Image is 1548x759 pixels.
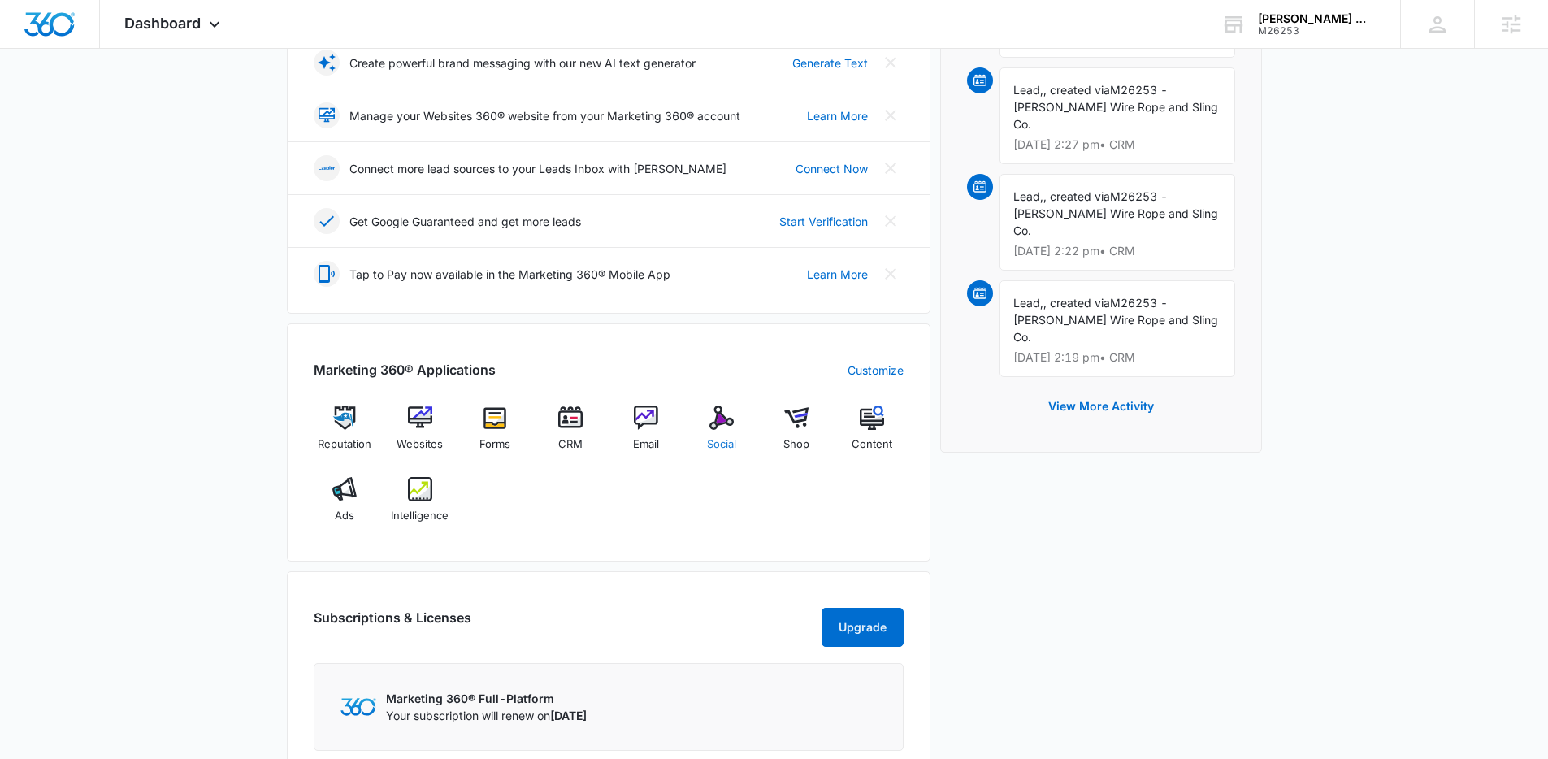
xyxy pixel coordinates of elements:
p: [DATE] 2:27 pm • CRM [1013,139,1221,150]
a: Email [615,406,678,464]
span: M26253 - [PERSON_NAME] Wire Rope and Sling Co. [1013,189,1218,237]
span: Social [707,436,736,453]
div: account id [1258,25,1377,37]
p: Get Google Guaranteed and get more leads [349,213,581,230]
span: , created via [1043,189,1110,203]
a: Learn More [807,266,868,283]
span: Email [633,436,659,453]
span: Dashboard [124,15,201,32]
span: Shop [783,436,809,453]
a: Content [841,406,904,464]
p: Connect more lead sources to your Leads Inbox with [PERSON_NAME] [349,160,726,177]
button: Close [878,102,904,128]
a: Start Verification [779,213,868,230]
h2: Marketing 360® Applications [314,360,496,379]
button: Close [878,261,904,287]
a: Generate Text [792,54,868,72]
span: Reputation [318,436,371,453]
a: Forms [464,406,527,464]
span: Lead, [1013,296,1043,310]
button: Close [878,208,904,234]
a: Learn More [807,107,868,124]
a: Connect Now [796,160,868,177]
span: M26253 - [PERSON_NAME] Wire Rope and Sling Co. [1013,296,1218,344]
a: Websites [388,406,451,464]
a: Customize [848,362,904,379]
span: , created via [1043,296,1110,310]
span: M26253 - [PERSON_NAME] Wire Rope and Sling Co. [1013,83,1218,131]
p: [DATE] 2:22 pm • CRM [1013,245,1221,257]
p: [DATE] 2:19 pm • CRM [1013,352,1221,363]
a: Ads [314,477,376,536]
div: account name [1258,12,1377,25]
span: Ads [335,508,354,524]
button: View More Activity [1032,387,1170,426]
span: Forms [479,436,510,453]
button: Upgrade [822,608,904,647]
span: Intelligence [391,508,449,524]
span: Lead, [1013,83,1043,97]
button: Close [878,155,904,181]
p: Tap to Pay now available in the Marketing 360® Mobile App [349,266,670,283]
span: Content [852,436,892,453]
p: Marketing 360® Full-Platform [386,690,587,707]
h2: Subscriptions & Licenses [314,608,471,640]
img: Marketing 360 Logo [340,698,376,715]
a: CRM [540,406,602,464]
span: Websites [397,436,443,453]
span: Lead, [1013,189,1043,203]
p: Your subscription will renew on [386,707,587,724]
span: , created via [1043,83,1110,97]
span: CRM [558,436,583,453]
a: Social [690,406,752,464]
a: Shop [765,406,828,464]
span: [DATE] [550,709,587,722]
a: Intelligence [388,477,451,536]
p: Manage your Websites 360® website from your Marketing 360® account [349,107,740,124]
button: Close [878,50,904,76]
a: Reputation [314,406,376,464]
p: Create powerful brand messaging with our new AI text generator [349,54,696,72]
